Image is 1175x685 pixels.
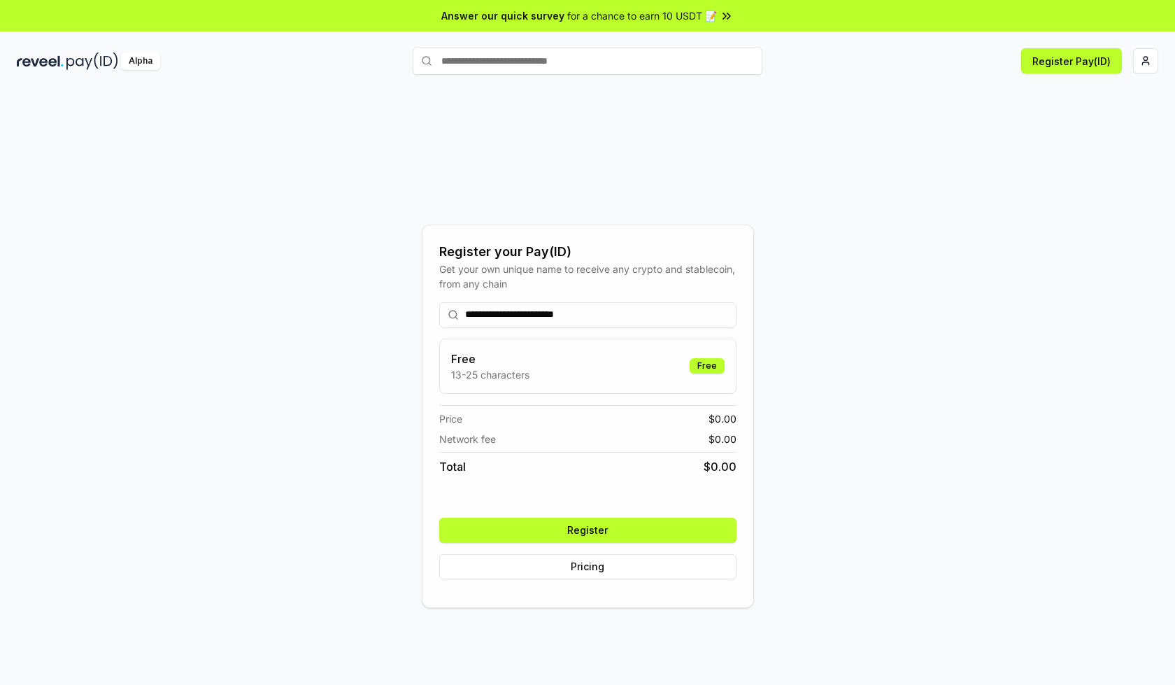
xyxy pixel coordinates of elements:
span: Price [439,411,462,426]
img: reveel_dark [17,52,64,70]
button: Pricing [439,554,736,579]
div: Alpha [121,52,160,70]
span: $ 0.00 [708,432,736,446]
span: Answer our quick survey [441,8,564,23]
img: pay_id [66,52,118,70]
span: Total [439,458,466,475]
div: Free [690,358,725,374]
p: 13-25 characters [451,367,529,382]
span: $ 0.00 [704,458,736,475]
span: Network fee [439,432,496,446]
span: $ 0.00 [708,411,736,426]
button: Register [439,518,736,543]
h3: Free [451,351,529,367]
div: Register your Pay(ID) [439,242,736,262]
button: Register Pay(ID) [1021,48,1122,73]
span: for a chance to earn 10 USDT 📝 [567,8,717,23]
div: Get your own unique name to receive any crypto and stablecoin, from any chain [439,262,736,291]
